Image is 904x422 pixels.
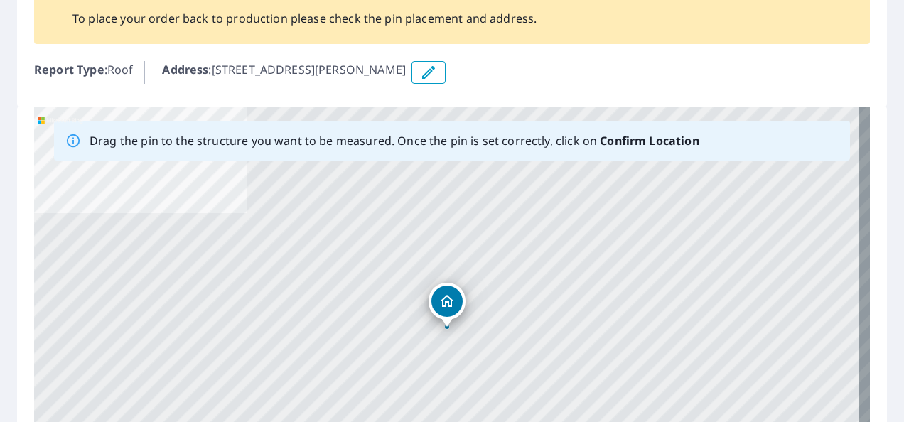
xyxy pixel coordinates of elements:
div: Dropped pin, building 1, Residential property, 7718 Twin Lakes Rd Manson, IA 50563 [429,283,466,327]
b: Report Type [34,62,104,77]
p: : Roof [34,61,133,84]
p: : [STREET_ADDRESS][PERSON_NAME] [162,61,406,84]
p: To place your order back to production please check the pin placement and address. [72,10,537,27]
p: Drag the pin to the structure you want to be measured. Once the pin is set correctly, click on [90,132,699,149]
b: Confirm Location [600,133,699,148]
b: Address [162,62,208,77]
